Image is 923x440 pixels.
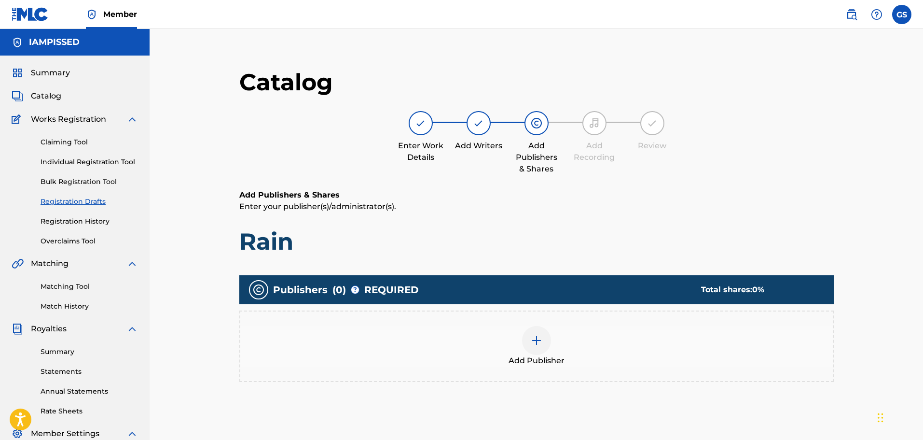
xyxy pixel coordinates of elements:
img: Summary [12,67,23,79]
img: step indicator icon for Review [647,117,658,129]
span: Works Registration [31,114,106,125]
span: Member Settings [31,428,99,440]
h6: Add Publishers & Shares [239,189,834,201]
img: Works Registration [12,114,24,125]
a: Statements [41,367,138,377]
a: Registration History [41,216,138,227]
img: Accounts [12,37,23,48]
div: Help [867,5,886,24]
span: Royalties [31,323,67,335]
a: Match History [41,301,138,312]
span: Add Publisher [509,355,565,367]
a: Overclaims Tool [41,236,138,246]
a: Individual Registration Tool [41,157,138,167]
img: Matching [12,258,24,270]
div: Enter Work Details [397,140,445,163]
img: step indicator icon for Enter Work Details [415,117,427,129]
div: Add Recording [570,140,619,163]
p: Enter your publisher(s)/administrator(s). [239,201,834,213]
a: Registration Drafts [41,197,138,207]
a: Claiming Tool [41,137,138,147]
a: Summary [41,347,138,357]
h1: Catalog [239,68,834,97]
img: expand [126,258,138,270]
img: expand [126,114,138,125]
div: Add Publishers & Shares [512,140,561,175]
div: User Menu [892,5,911,24]
img: help [871,9,882,20]
a: Annual Statements [41,386,138,397]
img: add [531,335,542,346]
a: CatalogCatalog [12,90,61,102]
span: Publishers [273,283,328,297]
div: Total shares: [701,284,814,296]
img: expand [126,323,138,335]
span: ? [351,286,359,294]
a: Matching Tool [41,282,138,292]
h5: IAMPISSED [29,37,80,48]
div: Review [628,140,676,152]
img: step indicator icon for Add Recording [589,117,600,129]
img: Catalog [12,90,23,102]
img: step indicator icon for Add Writers [473,117,484,129]
span: Member [103,9,137,20]
img: MLC Logo [12,7,49,21]
iframe: Chat Widget [875,394,923,440]
img: Member Settings [12,428,23,440]
iframe: Resource Center [896,289,923,367]
span: Summary [31,67,70,79]
span: ( 0 ) [332,283,346,297]
img: Top Rightsholder [86,9,97,20]
a: Rate Sheets [41,406,138,416]
h1: Rain [239,227,834,256]
a: SummarySummary [12,67,70,79]
a: Bulk Registration Tool [41,177,138,187]
img: publishers [253,284,264,296]
span: Matching [31,258,69,270]
span: REQUIRED [364,283,419,297]
img: search [846,9,857,20]
img: Royalties [12,323,23,335]
div: Drag [878,403,883,432]
img: step indicator icon for Add Publishers & Shares [531,117,542,129]
img: expand [126,428,138,440]
div: Add Writers [455,140,503,152]
a: Public Search [842,5,861,24]
span: Catalog [31,90,61,102]
span: 0 % [752,285,764,294]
